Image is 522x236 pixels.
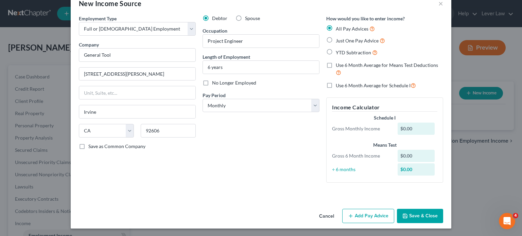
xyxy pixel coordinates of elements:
span: Save as Common Company [88,143,145,149]
h5: Income Calculator [332,103,437,112]
div: Schedule I [332,114,437,121]
span: Spouse [245,15,260,21]
input: Search company by name... [79,48,196,62]
span: YTD Subtraction [336,50,371,55]
div: ÷ 6 months [329,166,394,173]
span: 4 [513,213,518,218]
label: Length of Employment [203,53,250,60]
input: Enter address... [79,68,195,80]
span: Pay Period [203,92,226,98]
button: Save & Close [397,209,443,223]
div: Gross 6 Month Income [329,152,394,159]
button: Add Pay Advice [342,209,394,223]
span: Employment Type [79,16,117,21]
span: Use 6 Month Average for Means Test Deductions [336,62,438,68]
div: $0.00 [398,163,435,176]
label: How would you like to enter income? [326,15,405,22]
div: $0.00 [398,150,435,162]
button: Cancel [314,210,340,223]
span: Use 6 Month Average for Schedule I [336,83,411,88]
div: Gross Monthly Income [329,125,394,132]
input: -- [203,35,319,48]
span: Debtor [212,15,227,21]
div: $0.00 [398,123,435,135]
input: Enter city... [79,105,195,118]
iframe: Intercom live chat [499,213,515,229]
input: ex: 2 years [203,61,319,74]
span: Just One Pay Advice [336,38,379,43]
input: Enter zip... [141,124,196,138]
span: No Longer Employed [212,80,256,86]
span: Company [79,42,99,48]
div: Means Test [332,142,437,148]
input: Unit, Suite, etc... [79,86,195,99]
label: Occupation [203,27,227,34]
span: All Pay Advices [336,26,368,32]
